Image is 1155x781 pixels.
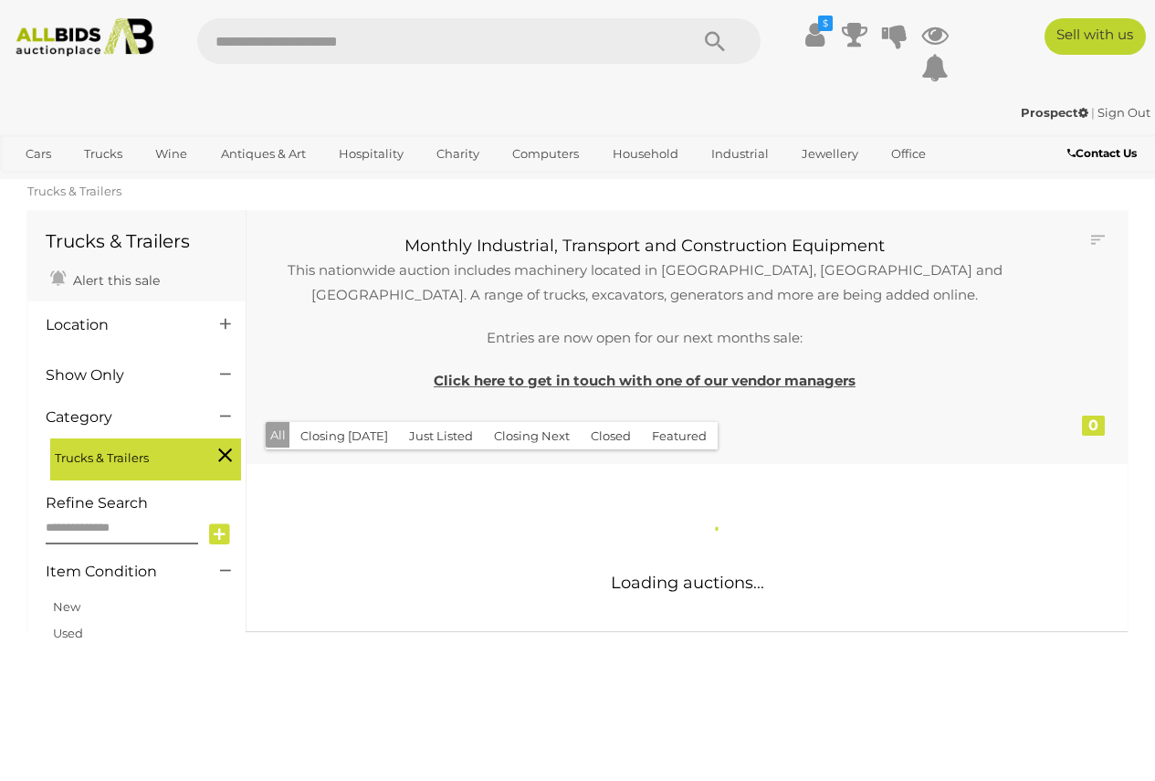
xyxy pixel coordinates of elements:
[879,139,938,169] a: Office
[46,495,241,512] h4: Refine Search
[53,626,83,640] a: Used
[1045,18,1146,55] a: Sell with us
[1021,105,1091,120] a: Prospect
[46,367,193,384] h4: Show Only
[53,599,80,614] a: New
[266,422,290,449] button: All
[8,18,161,57] img: Allbids.com.au
[1082,416,1105,436] div: 0
[500,139,591,169] a: Computers
[27,184,121,198] a: Trucks & Trailers
[46,564,193,580] h4: Item Condition
[46,317,193,333] h4: Location
[46,409,193,426] h4: Category
[327,139,415,169] a: Hospitality
[818,16,833,31] i: $
[14,169,75,199] a: Sports
[398,422,484,450] button: Just Listed
[14,139,63,169] a: Cars
[278,258,1011,307] p: This nationwide auction includes machinery located in [GEOGRAPHIC_DATA], [GEOGRAPHIC_DATA] and [G...
[699,139,781,169] a: Industrial
[46,265,164,292] a: Alert this sale
[209,139,318,169] a: Antiques & Art
[46,231,227,251] h1: Trucks & Trailers
[278,325,1011,350] p: Entries are now open for our next months sale:
[1067,143,1141,164] a: Contact Us
[1091,105,1095,120] span: |
[601,139,690,169] a: Household
[143,139,199,169] a: Wine
[1097,105,1150,120] a: Sign Out
[278,237,1011,256] h3: Monthly Industrial, Transport and Construction Equipment
[483,422,581,450] button: Closing Next
[669,18,761,64] button: Search
[641,422,718,450] button: Featured
[289,422,399,450] button: Closing [DATE]
[434,372,856,389] a: Click here to get in touch with one of our vendor managers
[68,272,160,289] span: Alert this sale
[611,573,764,593] span: Loading auctions...
[1021,105,1088,120] strong: Prospect
[580,422,642,450] button: Closed
[55,443,192,469] span: Trucks & Trailers
[84,169,237,199] a: [GEOGRAPHIC_DATA]
[72,139,134,169] a: Trucks
[790,139,870,169] a: Jewellery
[1067,146,1137,160] b: Contact Us
[425,139,491,169] a: Charity
[801,18,828,51] a: $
